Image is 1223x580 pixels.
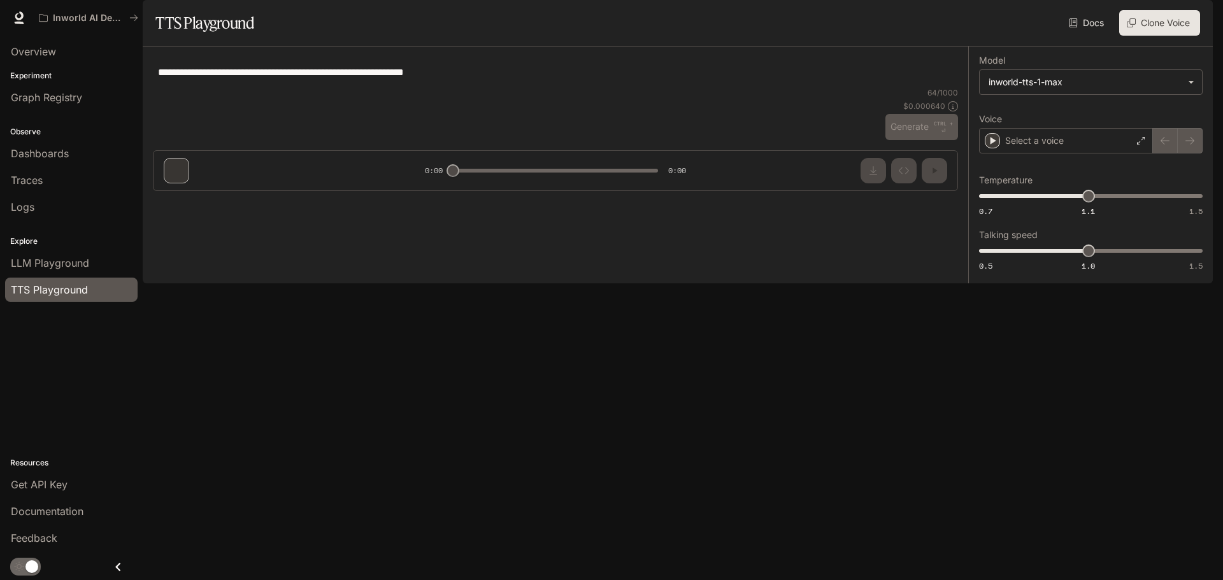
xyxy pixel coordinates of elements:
div: inworld-tts-1-max [980,70,1202,94]
a: Docs [1066,10,1109,36]
p: $ 0.000640 [903,101,945,111]
span: 0.5 [979,260,992,271]
h1: TTS Playground [155,10,254,36]
span: 1.5 [1189,206,1203,216]
span: 1.0 [1082,260,1095,271]
p: 64 / 1000 [927,87,958,98]
button: Clone Voice [1119,10,1200,36]
p: Temperature [979,176,1033,185]
p: Model [979,56,1005,65]
button: All workspaces [33,5,144,31]
span: 1.1 [1082,206,1095,216]
p: Inworld AI Demos [53,13,124,24]
p: Voice [979,115,1002,124]
span: 1.5 [1189,260,1203,271]
p: Talking speed [979,230,1038,239]
div: inworld-tts-1-max [989,76,1182,88]
span: 0.7 [979,206,992,216]
p: Select a voice [1005,134,1064,147]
